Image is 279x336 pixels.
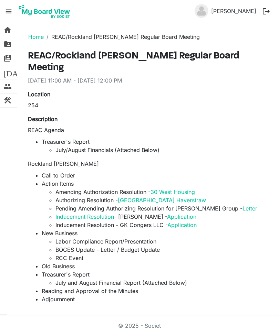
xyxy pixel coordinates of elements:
[28,115,58,123] label: Description
[167,221,197,228] a: Application
[55,196,266,204] li: Authorizing Resolution -
[42,262,266,270] li: Old Business
[55,213,266,221] li: - [PERSON_NAME] -
[28,51,266,74] h3: REAC/Rockland [PERSON_NAME] Regular Board Meeting
[42,295,266,303] li: Adjournment
[118,197,206,204] a: [GEOGRAPHIC_DATA] Haverstraw
[17,3,72,20] img: My Board View Logo
[42,138,266,154] li: Treasurer's Report
[55,213,114,220] a: Inducement Resolution
[42,287,266,295] li: Reading and Approval of the Minutes
[195,4,208,18] img: no-profile-picture.svg
[3,79,12,93] span: people
[55,254,266,262] li: RCC Event
[55,188,266,196] li: Amending Authorization Resolution -
[28,76,266,85] div: [DATE] 11:00 AM - [DATE] 12:00 PM
[42,229,266,262] li: New Business
[2,5,15,18] span: menu
[208,4,259,18] a: [PERSON_NAME]
[28,90,50,98] label: Location
[42,270,266,287] li: Treasurer's Report
[55,146,266,154] li: July/August Financials (Attached Below)
[28,160,266,168] p: Rockland [PERSON_NAME]
[55,221,266,229] li: Inducement Resolution - GK Congers LLC -
[28,33,44,40] a: Home
[3,23,12,37] span: home
[28,126,266,134] p: REAC Agenda
[3,94,12,107] span: construction
[3,65,30,79] span: [DATE]
[259,4,273,19] button: logout
[55,246,266,254] li: BOCES Update - Letter / Budget Update
[17,3,75,20] a: My Board View Logo
[167,213,196,220] a: Application
[42,180,266,229] li: Action Items
[3,37,12,51] span: folder_shared
[242,205,257,212] a: Letter
[55,279,266,287] li: July and August Financial Report (Attached Below)
[3,51,12,65] span: switch_account
[118,322,161,329] a: © 2025 - Societ
[28,101,266,109] div: 254
[55,204,266,213] li: Pending Amending Authorizing Resolution for [PERSON_NAME] Group -
[44,33,200,41] li: REAC/Rockland [PERSON_NAME] Regular Board Meeting
[151,188,195,195] a: 30 West Housing
[55,237,266,246] li: Labor Compliance Report/Presentation
[42,171,266,180] li: Call to Order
